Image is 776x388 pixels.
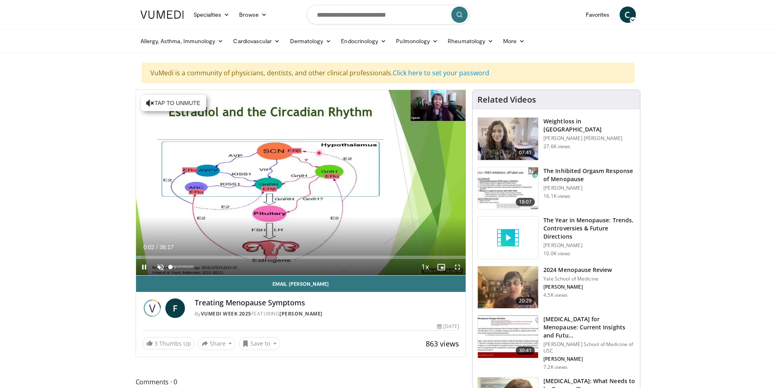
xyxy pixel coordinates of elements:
button: Fullscreen [449,259,466,275]
p: [PERSON_NAME] [543,284,612,290]
a: Endocrinology [336,33,391,49]
a: 3 Thumbs Up [143,337,195,350]
img: VuMedi Logo [141,11,184,19]
a: Email [PERSON_NAME] [136,276,466,292]
span: 3 [154,340,158,347]
a: The Year in Menopause: Trends, Controversies & Future Directions [PERSON_NAME] 10.0K views [477,216,635,259]
a: F [165,298,185,318]
span: 0:02 [143,244,154,250]
div: Progress Bar [136,256,466,259]
p: 4.5K views [543,292,567,298]
span: 863 views [426,339,459,349]
span: 07:41 [516,149,535,157]
a: Rheumatology [443,33,498,49]
div: Volume Level [171,265,194,268]
div: [DATE] [437,323,459,330]
a: Allergy, Asthma, Immunology [136,33,229,49]
p: 7.2K views [543,364,567,370]
video-js: Video Player [136,90,466,276]
p: [PERSON_NAME] [543,356,635,362]
p: 27.6K views [543,143,570,150]
span: 20:29 [516,297,535,305]
img: 9983fed1-7565-45be-8934-aef1103ce6e2.150x105_q85_crop-smart_upscale.jpg [478,118,538,160]
span: 36:17 [159,244,174,250]
p: [PERSON_NAME] [543,185,635,191]
p: 16.1K views [543,193,570,199]
button: Enable picture-in-picture mode [433,259,449,275]
a: 30:41 [MEDICAL_DATA] for Menopause: Current Insights and Futu… [PERSON_NAME] School of Medicine o... [477,315,635,370]
button: Playback Rate [417,259,433,275]
a: Click here to set your password [393,68,489,77]
img: 283c0f17-5e2d-42ba-a87c-168d447cdba4.150x105_q85_crop-smart_upscale.jpg [478,167,538,210]
a: C [620,7,636,23]
p: [PERSON_NAME] [PERSON_NAME] [543,135,635,142]
a: 18:07 The Inhibited Orgasm Response of Menopause [PERSON_NAME] 16.1K views [477,167,635,210]
p: 10.0K views [543,250,570,257]
span: 18:07 [516,198,535,206]
h3: Weightloss in [GEOGRAPHIC_DATA] [543,117,635,134]
h3: The Inhibited Orgasm Response of Menopause [543,167,635,183]
h4: Related Videos [477,95,536,105]
button: Pause [136,259,152,275]
a: Specialties [189,7,235,23]
a: Pulmonology [391,33,443,49]
span: / [156,244,158,250]
a: 07:41 Weightloss in [GEOGRAPHIC_DATA] [PERSON_NAME] [PERSON_NAME] 27.6K views [477,117,635,160]
span: 30:41 [516,346,535,355]
a: Favorites [581,7,615,23]
img: video_placeholder_short.svg [478,217,538,259]
span: Comments 0 [136,377,466,387]
h4: Treating Menopause Symptoms [195,298,459,307]
img: 47271b8a-94f4-49c8-b914-2a3d3af03a9e.150x105_q85_crop-smart_upscale.jpg [478,316,538,358]
a: Dermatology [285,33,336,49]
img: 692f135d-47bd-4f7e-b54d-786d036e68d3.150x105_q85_crop-smart_upscale.jpg [478,266,538,309]
p: Yale School of Medicine [543,276,612,282]
div: By FEATURING [195,310,459,318]
a: 20:29 2024 Menopause Review Yale School of Medicine [PERSON_NAME] 4.5K views [477,266,635,309]
a: Cardiovascular [228,33,285,49]
p: [PERSON_NAME] [543,242,635,249]
button: Tap to unmute [141,95,206,111]
button: Share [198,337,236,350]
h3: 2024 Menopause Review [543,266,612,274]
input: Search topics, interventions [307,5,470,24]
a: [PERSON_NAME] [279,310,323,317]
button: Unmute [152,259,169,275]
p: [PERSON_NAME] School of Medicine of USC [543,341,635,354]
a: Browse [234,7,272,23]
h3: The Year in Menopause: Trends, Controversies & Future Directions [543,216,635,241]
img: Vumedi Week 2025 [143,298,162,318]
div: VuMedi is a community of physicians, dentists, and other clinical professionals. [142,63,635,83]
h3: [MEDICAL_DATA] for Menopause: Current Insights and Futu… [543,315,635,340]
a: More [498,33,530,49]
button: Save to [239,337,280,350]
a: Vumedi Week 2025 [201,310,251,317]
